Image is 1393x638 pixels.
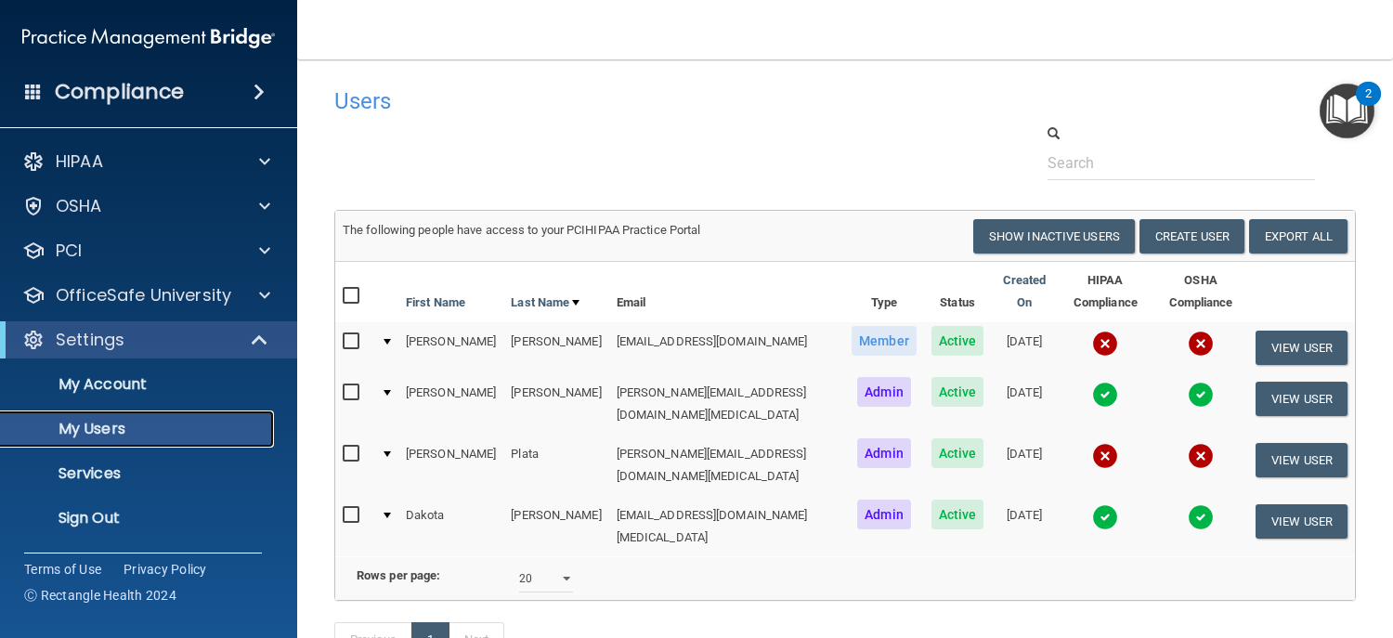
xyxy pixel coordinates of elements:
[12,420,266,438] p: My Users
[22,20,275,57] img: PMB logo
[334,89,918,113] h4: Users
[857,377,911,407] span: Admin
[56,284,231,306] p: OfficeSafe University
[1188,504,1214,530] img: tick.e7d51cea.svg
[24,560,101,579] a: Terms of Use
[991,322,1057,373] td: [DATE]
[857,438,911,468] span: Admin
[55,79,184,105] h4: Compliance
[1139,219,1244,254] button: Create User
[1188,331,1214,357] img: cross.ca9f0e7f.svg
[56,240,82,262] p: PCI
[1256,331,1347,365] button: View User
[857,500,911,529] span: Admin
[931,377,984,407] span: Active
[973,219,1135,254] button: Show Inactive Users
[398,496,503,556] td: Dakota
[852,326,917,356] span: Member
[1092,443,1118,469] img: cross.ca9f0e7f.svg
[931,500,984,529] span: Active
[124,560,207,579] a: Privacy Policy
[398,373,503,435] td: [PERSON_NAME]
[844,262,924,322] th: Type
[1092,382,1118,408] img: tick.e7d51cea.svg
[406,292,465,314] a: First Name
[503,373,608,435] td: [PERSON_NAME]
[991,496,1057,556] td: [DATE]
[931,326,984,356] span: Active
[609,262,845,322] th: Email
[998,269,1049,314] a: Created On
[22,240,270,262] a: PCI
[343,223,701,237] span: The following people have access to your PCIHIPAA Practice Portal
[56,150,103,173] p: HIPAA
[991,373,1057,435] td: [DATE]
[503,435,608,496] td: Plata
[24,586,176,605] span: Ⓒ Rectangle Health 2024
[22,284,270,306] a: OfficeSafe University
[12,509,266,527] p: Sign Out
[22,329,269,351] a: Settings
[1256,504,1347,539] button: View User
[1188,382,1214,408] img: tick.e7d51cea.svg
[609,496,845,556] td: [EMAIL_ADDRESS][DOMAIN_NAME][MEDICAL_DATA]
[931,438,984,468] span: Active
[1058,262,1153,322] th: HIPAA Compliance
[503,496,608,556] td: [PERSON_NAME]
[924,262,992,322] th: Status
[398,322,503,373] td: [PERSON_NAME]
[1048,146,1315,180] input: Search
[1153,262,1248,322] th: OSHA Compliance
[1188,443,1214,469] img: cross.ca9f0e7f.svg
[398,435,503,496] td: [PERSON_NAME]
[991,435,1057,496] td: [DATE]
[1092,331,1118,357] img: cross.ca9f0e7f.svg
[503,322,608,373] td: [PERSON_NAME]
[12,375,266,394] p: My Account
[1256,443,1347,477] button: View User
[511,292,579,314] a: Last Name
[1249,219,1347,254] a: Export All
[1256,382,1347,416] button: View User
[357,568,440,582] b: Rows per page:
[56,195,102,217] p: OSHA
[1092,504,1118,530] img: tick.e7d51cea.svg
[12,464,266,483] p: Services
[609,435,845,496] td: [PERSON_NAME][EMAIL_ADDRESS][DOMAIN_NAME][MEDICAL_DATA]
[22,150,270,173] a: HIPAA
[22,195,270,217] a: OSHA
[1365,94,1372,118] div: 2
[609,322,845,373] td: [EMAIL_ADDRESS][DOMAIN_NAME]
[609,373,845,435] td: [PERSON_NAME][EMAIL_ADDRESS][DOMAIN_NAME][MEDICAL_DATA]
[1320,84,1374,138] button: Open Resource Center, 2 new notifications
[56,329,124,351] p: Settings
[1073,507,1371,580] iframe: Drift Widget Chat Controller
